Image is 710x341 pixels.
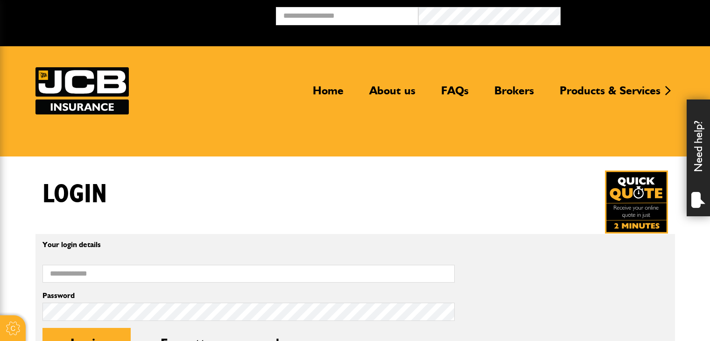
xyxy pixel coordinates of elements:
[42,292,455,299] label: Password
[687,99,710,216] div: Need help?
[42,179,107,210] h1: Login
[362,84,422,105] a: About us
[605,170,668,234] a: Get your insurance quote in just 2-minutes
[42,241,455,249] p: Your login details
[561,7,703,21] button: Broker Login
[306,84,351,105] a: Home
[35,67,129,114] a: JCB Insurance Services
[35,67,129,114] img: JCB Insurance Services logo
[434,84,476,105] a: FAQs
[553,84,668,105] a: Products & Services
[487,84,541,105] a: Brokers
[605,170,668,234] img: Quick Quote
